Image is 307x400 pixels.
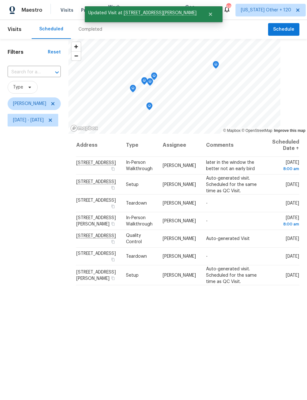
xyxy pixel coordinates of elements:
span: Quality Control [126,233,142,244]
th: Type [121,134,158,157]
a: Mapbox [223,128,241,133]
span: Setup [126,182,139,187]
span: [PERSON_NAME] [163,201,196,206]
th: Scheduled Date ↑ [267,134,299,157]
button: Copy Address [110,257,116,262]
span: Geo Assignments [185,4,216,16]
div: Reset [48,49,61,55]
button: Copy Address [110,185,116,190]
button: Zoom out [72,51,81,60]
div: 8:00 am [272,166,299,172]
span: Auto-generated Visit [206,237,250,241]
span: In-Person Walkthrough [126,160,153,171]
span: [DATE] [286,201,299,206]
button: Copy Address [110,166,116,172]
span: [DATE] [272,216,299,227]
span: - [206,254,208,259]
span: - [206,201,208,206]
div: Map marker [213,61,219,71]
h1: Filters [8,49,48,55]
a: OpenStreetMap [241,128,272,133]
span: [PERSON_NAME] [163,219,196,223]
span: Auto-generated visit. Scheduled for the same time as QC Visit. [206,176,257,193]
span: [PERSON_NAME] [13,101,46,107]
a: Mapbox homepage [70,125,98,132]
button: Zoom in [72,42,81,51]
div: Scheduled [39,26,63,32]
button: Copy Address [110,239,116,245]
span: Updated Visit at [85,6,200,20]
span: Schedule [273,26,294,34]
span: In-Person Walkthrough [126,216,153,226]
span: [DATE] [286,273,299,277]
div: Map marker [147,78,153,88]
div: Completed [78,26,102,33]
span: Visits [60,7,73,13]
th: Comments [201,134,267,157]
span: later in the window the better not an early bird [206,160,255,171]
div: Map marker [146,102,153,112]
span: Teardown [126,254,147,259]
th: Assignee [158,134,201,157]
span: [STREET_ADDRESS][PERSON_NAME] [76,216,116,226]
span: Projects [81,7,101,13]
button: Schedule [268,23,299,36]
span: [DATE] [286,254,299,259]
button: Copy Address [110,275,116,281]
span: Setup [126,273,139,277]
span: [PERSON_NAME] [163,273,196,277]
div: 8:00 am [272,221,299,227]
span: Visits [8,22,22,36]
span: Type [13,84,23,90]
span: [US_STATE] Other + 120 [241,7,291,13]
div: Map marker [130,85,136,95]
span: [PERSON_NAME] [163,182,196,187]
span: [PERSON_NAME] [163,163,196,168]
span: [STREET_ADDRESS] [76,198,116,203]
a: Improve this map [274,128,305,133]
canvas: Map [68,39,280,134]
span: Teardown [126,201,147,206]
span: [DATE] [272,160,299,172]
span: [DATE] [286,237,299,241]
span: Work Orders [108,4,124,16]
span: [PERSON_NAME] [163,237,196,241]
th: Address [76,134,121,157]
div: Map marker [151,72,157,82]
button: Open [53,68,61,77]
div: 699 [226,4,231,10]
input: Search for an address... [8,67,43,77]
span: Zoom out [72,52,81,60]
span: [PERSON_NAME] [163,254,196,259]
span: [DATE] [286,182,299,187]
button: Close [200,8,221,21]
span: Auto-generated visit. Scheduled for the same time as QC Visit. [206,267,257,284]
button: Copy Address [110,221,116,227]
span: - [206,219,208,223]
span: [STREET_ADDRESS][PERSON_NAME] [76,270,116,280]
span: [STREET_ADDRESS] [76,251,116,256]
button: Copy Address [110,204,116,209]
span: [DATE] - [DATE] [13,117,44,123]
span: Maestro [22,7,42,13]
div: Map marker [141,77,147,87]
